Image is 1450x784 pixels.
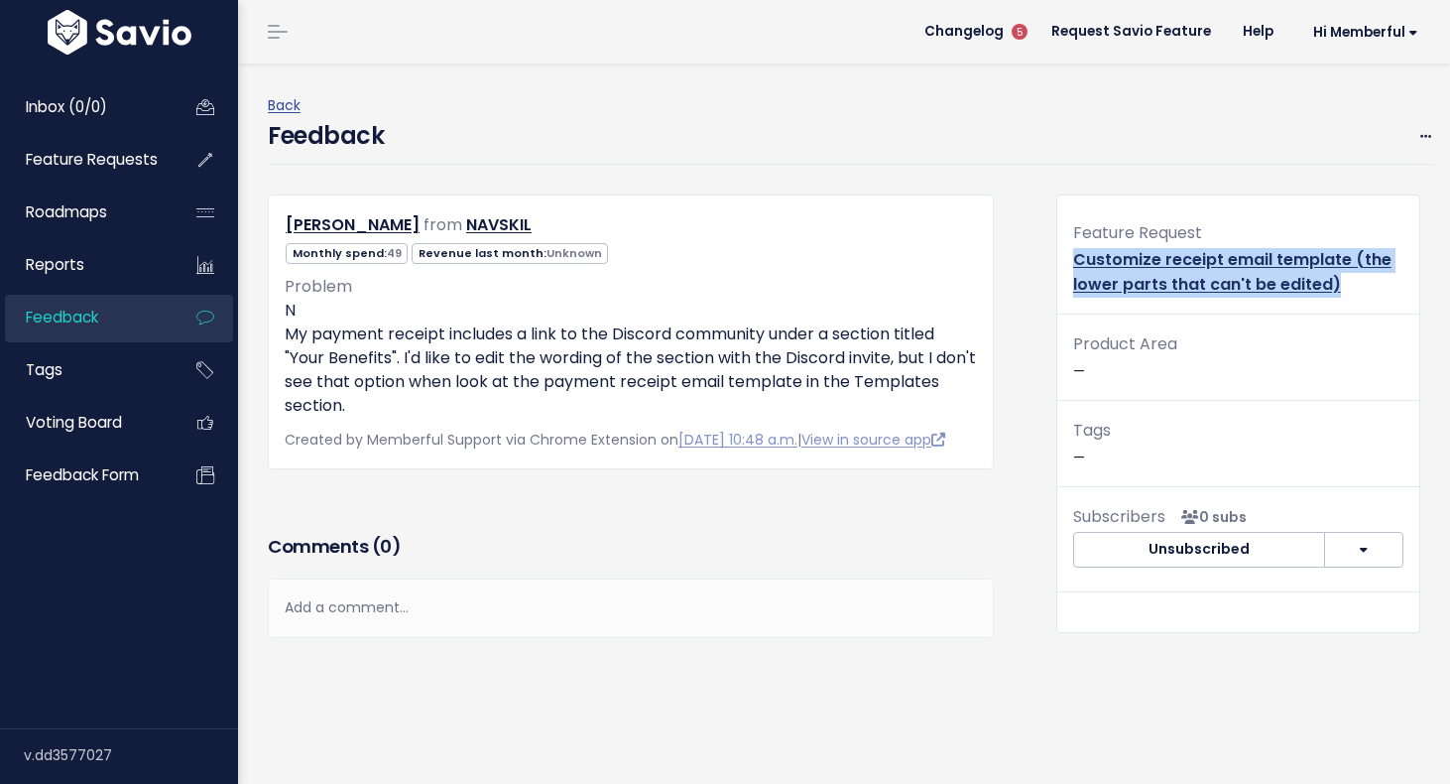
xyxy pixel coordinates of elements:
[466,213,532,236] a: NAVSKIL
[1073,532,1325,568] button: Unsubscribed
[268,118,384,154] h4: Feedback
[26,307,98,327] span: Feedback
[1173,507,1247,527] span: <p><strong>Subscribers</strong><br><br> No subscribers yet<br> </p>
[1035,17,1227,47] a: Request Savio Feature
[26,149,158,170] span: Feature Requests
[1313,25,1418,40] span: Hi Memberful
[1073,332,1177,355] span: Product Area
[1073,221,1202,244] span: Feature Request
[5,400,165,446] a: Voting Board
[5,295,165,340] a: Feedback
[1073,419,1111,442] span: Tags
[268,533,994,561] h3: Comments ( )
[268,579,994,637] div: Add a comment...
[423,213,462,236] span: from
[24,729,238,781] div: v.dd3577027
[387,245,402,261] span: 49
[26,96,107,117] span: Inbox (0/0)
[26,254,84,275] span: Reports
[1073,248,1391,296] a: Customize receipt email template (the lower parts that can't be edited)
[1012,24,1027,40] span: 5
[1073,417,1403,470] p: —
[286,243,408,264] span: Monthly spend:
[285,299,977,418] p: N My payment receipt includes a link to the Discord community under a section titled "Your Benefi...
[26,412,122,433] span: Voting Board
[1227,17,1289,47] a: Help
[5,137,165,183] a: Feature Requests
[1289,17,1434,48] a: Hi Memberful
[1073,330,1403,384] p: —
[678,430,797,450] a: [DATE] 10:48 a.m.
[5,190,165,235] a: Roadmaps
[380,534,392,559] span: 0
[26,359,62,380] span: Tags
[5,84,165,130] a: Inbox (0/0)
[801,430,945,450] a: View in source app
[286,213,420,236] a: [PERSON_NAME]
[5,242,165,288] a: Reports
[268,95,301,115] a: Back
[43,10,196,55] img: logo-white.9d6f32f41409.svg
[285,430,945,450] span: Created by Memberful Support via Chrome Extension on |
[1073,505,1165,528] span: Subscribers
[412,243,608,264] span: Revenue last month:
[546,245,602,261] span: Unknown
[26,201,107,222] span: Roadmaps
[26,464,139,485] span: Feedback form
[5,347,165,393] a: Tags
[924,25,1004,39] span: Changelog
[5,453,165,498] a: Feedback form
[285,275,352,298] span: Problem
